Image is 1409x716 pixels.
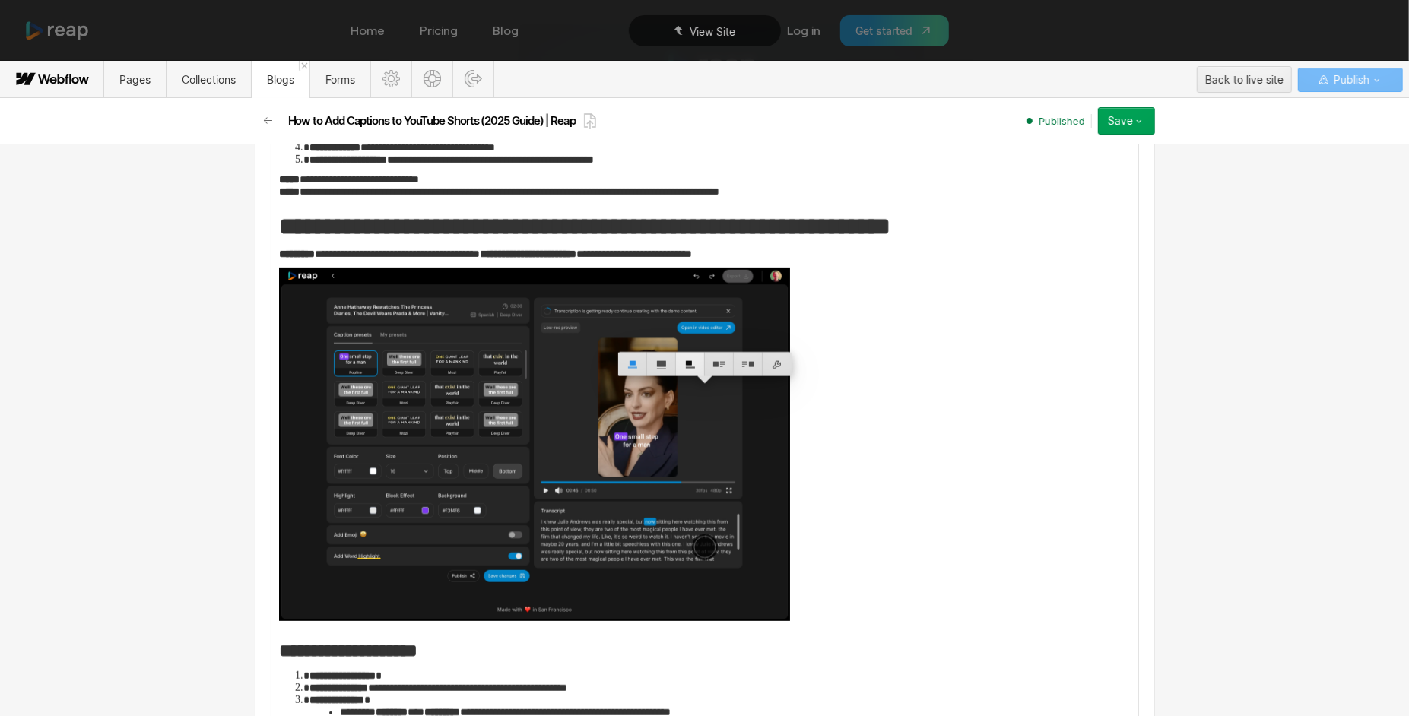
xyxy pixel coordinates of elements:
span: Blogs [267,73,294,86]
span: Publish [1331,68,1369,91]
span: Published [1039,114,1085,128]
span: Forms [325,73,355,86]
div: Save [1108,115,1133,127]
span: View Site [690,25,735,38]
button: Back to live site [1197,66,1292,93]
span: Pages [119,73,151,86]
a: Close 'Blogs' tab [299,61,309,71]
h2: How to Add Captions to YouTube Shorts (2025 Guide) | Reap [288,113,576,128]
div: Back to live site [1205,68,1284,91]
span: Collections [182,73,236,86]
button: Save [1098,107,1155,135]
button: Publish [1298,68,1403,92]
